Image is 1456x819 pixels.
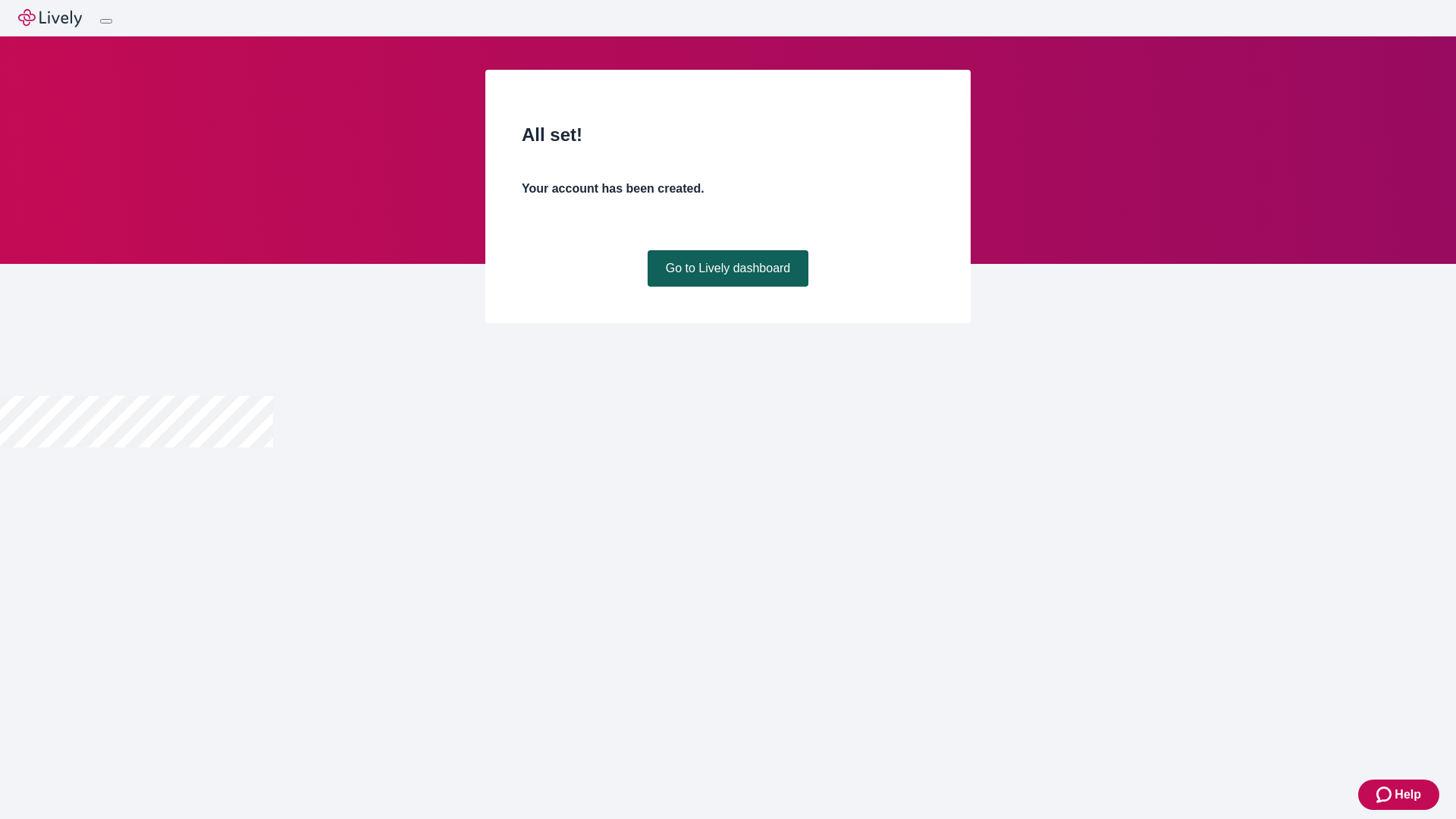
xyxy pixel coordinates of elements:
span: Help [1395,786,1421,804]
svg: Zendesk support icon [1376,786,1395,804]
button: Log out [100,19,112,24]
img: Lively [18,9,82,27]
button: Zendesk support iconHelp [1358,780,1439,810]
h4: Your account has been created. [522,180,934,198]
h2: All set! [522,121,934,149]
a: Go to Lively dashboard [648,250,809,287]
